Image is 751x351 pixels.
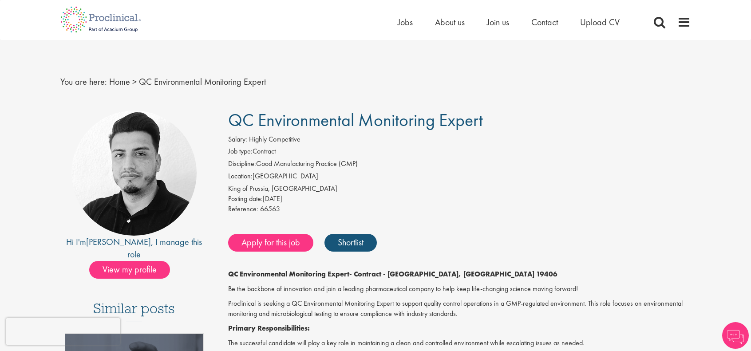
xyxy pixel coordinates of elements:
[109,76,130,87] a: breadcrumb link
[228,194,263,203] span: Posting date:
[228,234,313,252] a: Apply for this job
[228,134,247,145] label: Salary:
[228,299,691,319] p: Proclinical is seeking a QC Environmental Monitoring Expert to support quality control operations...
[228,194,691,204] div: [DATE]
[139,76,266,87] span: QC Environmental Monitoring Expert
[60,76,107,87] span: You are here:
[228,146,691,159] li: Contract
[398,16,413,28] a: Jobs
[228,171,253,181] label: Location:
[228,204,258,214] label: Reference:
[89,263,179,274] a: View my profile
[531,16,558,28] a: Contact
[228,269,349,279] strong: QC Environmental Monitoring Expert
[487,16,509,28] a: Join us
[228,171,691,184] li: [GEOGRAPHIC_DATA]
[580,16,620,28] a: Upload CV
[324,234,377,252] a: Shortlist
[228,338,691,348] p: The successful candidate will play a key role in maintaining a clean and controlled environment w...
[349,269,557,279] strong: - Contract - [GEOGRAPHIC_DATA], [GEOGRAPHIC_DATA] 19406
[132,76,137,87] span: >
[228,284,691,294] p: Be the backbone of innovation and join a leading pharmaceutical company to help keep life-changin...
[228,184,691,194] div: King of Prussia, [GEOGRAPHIC_DATA]
[60,236,208,261] div: Hi I'm , I manage this role
[89,261,170,279] span: View my profile
[6,318,120,345] iframe: reCAPTCHA
[93,301,175,322] h3: Similar posts
[228,323,310,333] strong: Primary Responsibilities:
[249,134,300,144] span: Highly Competitive
[86,236,151,248] a: [PERSON_NAME]
[722,322,749,349] img: Chatbot
[435,16,465,28] a: About us
[228,146,253,157] label: Job type:
[71,110,197,236] img: imeage of recruiter Anderson Maldonado
[260,204,280,213] span: 66563
[228,109,483,131] span: QC Environmental Monitoring Expert
[228,159,691,171] li: Good Manufacturing Practice (GMP)
[228,159,256,169] label: Discipline:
